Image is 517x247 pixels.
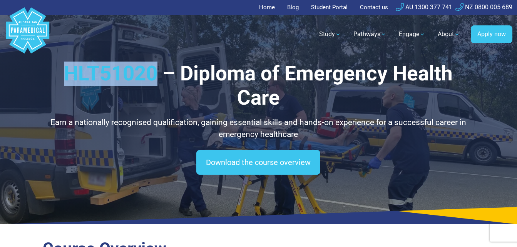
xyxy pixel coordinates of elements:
[5,15,51,54] a: Australian Paramedical College
[349,23,391,45] a: Pathways
[315,23,346,45] a: Study
[433,23,465,45] a: About
[394,23,430,45] a: Engage
[455,3,512,11] a: NZ 0800 005 689
[196,150,320,175] a: Download the course overview
[43,117,474,141] p: Earn a nationally recognised qualification, gaining essential skills and hands-on experience for ...
[43,62,474,110] h1: HLT51020 – Diploma of Emergency Health Care
[471,25,512,43] a: Apply now
[396,3,452,11] a: AU 1300 377 741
